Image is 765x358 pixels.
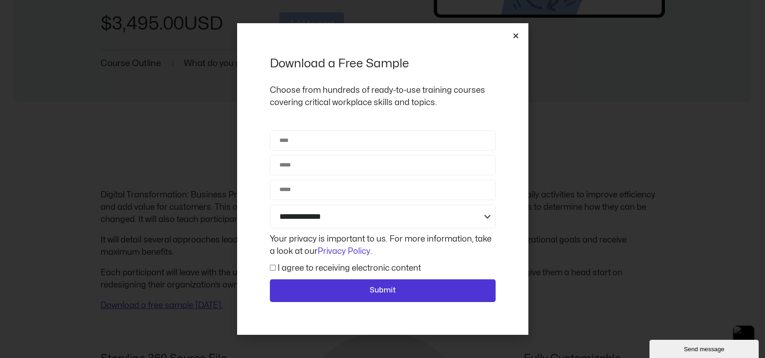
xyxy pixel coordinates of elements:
a: Close [512,32,519,39]
a: Privacy Policy [318,247,370,255]
button: Submit [270,279,496,302]
p: Choose from hundreds of ready-to-use training courses covering critical workplace skills and topics. [270,84,496,109]
span: Submit [370,285,396,297]
h2: Download a Free Sample [270,56,496,71]
label: I agree to receiving electronic content [278,264,421,272]
iframe: chat widget [649,338,760,358]
div: Your privacy is important to us. For more information, take a look at our . [268,233,498,257]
